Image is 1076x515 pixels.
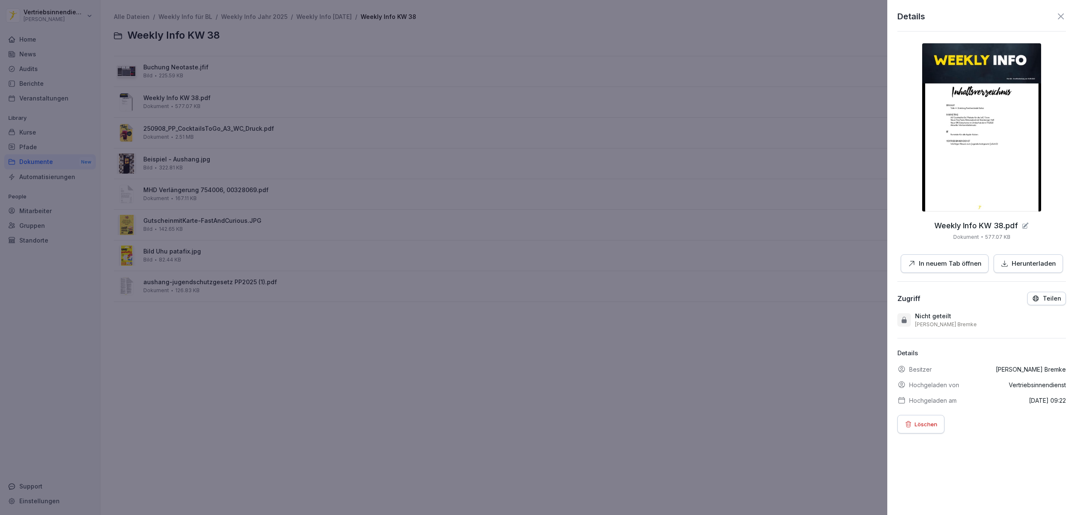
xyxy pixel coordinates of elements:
[897,10,925,23] p: Details
[1043,295,1061,302] p: Teilen
[996,365,1066,374] p: [PERSON_NAME] Bremke
[1009,380,1066,389] p: Vertriebsinnendienst
[897,294,920,303] div: Zugriff
[953,233,979,241] p: Dokument
[994,254,1063,273] button: Herunterladen
[934,222,1018,230] p: Weekly Info KW 38.pdf
[897,349,1066,358] p: Details
[985,233,1010,241] p: 577.07 KB
[897,415,944,433] button: Löschen
[1012,259,1056,269] p: Herunterladen
[909,365,932,374] p: Besitzer
[919,259,981,269] p: In neuem Tab öffnen
[922,43,1041,211] img: thumbnail
[901,254,989,273] button: In neuem Tab öffnen
[909,396,957,405] p: Hochgeladen am
[1029,396,1066,405] p: [DATE] 09:22
[1027,292,1066,305] button: Teilen
[915,321,977,328] p: [PERSON_NAME] Bremke
[915,312,951,320] p: Nicht geteilt
[915,420,937,429] p: Löschen
[909,380,959,389] p: Hochgeladen von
